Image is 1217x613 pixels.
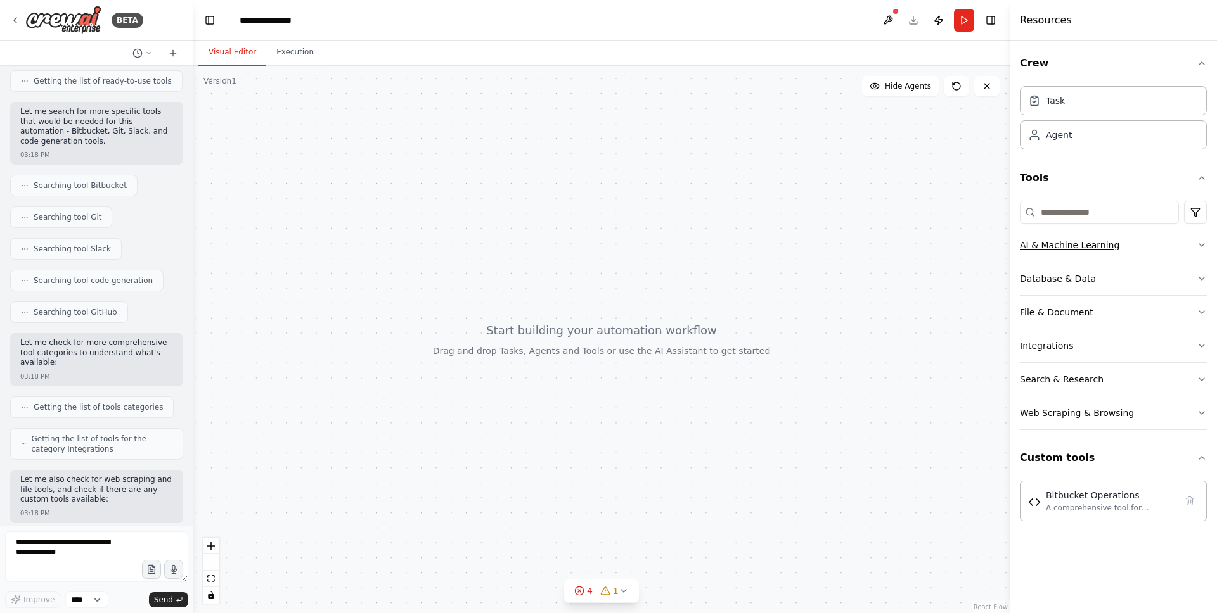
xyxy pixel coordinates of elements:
button: Crew [1020,46,1207,81]
button: Custom tools [1020,440,1207,476]
span: 1 [613,585,619,597]
img: Bitbucket Operations [1028,496,1041,509]
span: Searching tool Slack [34,244,111,254]
button: zoom in [203,538,219,554]
button: Hide Agents [862,76,939,96]
div: Version 1 [203,76,236,86]
span: Improve [23,595,55,605]
p: Let me search for more specific tools that would be needed for this automation - Bitbucket, Git, ... [20,107,173,146]
div: A comprehensive tool for Bitbucket API operations including fetching issues, creating pull reques... [1046,503,1176,513]
span: Send [154,595,173,605]
button: toggle interactivity [203,587,219,604]
button: Start a new chat [163,46,183,61]
button: AI & Machine Learning [1020,229,1207,262]
button: Web Scraping & Browsing [1020,396,1207,429]
button: Upload files [142,560,161,579]
h4: Resources [1020,13,1072,28]
span: Getting the list of tools for the category Integrations [31,434,172,454]
p: Let me check for more comprehensive tool categories to understand what's available: [20,338,173,368]
div: Search & Research [1020,373,1104,386]
button: Visual Editor [198,39,266,66]
button: Send [149,592,188,607]
button: zoom out [203,554,219,571]
div: React Flow controls [203,538,219,604]
button: Execution [266,39,324,66]
span: 4 [587,585,593,597]
div: Web Scraping & Browsing [1020,407,1134,419]
button: Hide right sidebar [982,11,1000,29]
p: Let me also check for web scraping and file tools, and check if there are any custom tools availa... [20,475,173,505]
nav: breadcrumb [240,14,305,27]
div: Tools [1020,196,1207,440]
div: 03:18 PM [20,509,50,518]
img: Logo [25,6,101,34]
span: Searching tool code generation [34,275,153,286]
div: Agent [1046,129,1072,141]
span: Getting the list of ready-to-use tools [34,76,172,86]
button: Integrations [1020,329,1207,362]
button: File & Document [1020,296,1207,329]
div: File & Document [1020,306,1093,319]
div: Task [1046,94,1065,107]
div: AI & Machine Learning [1020,239,1119,251]
div: Database & Data [1020,272,1096,285]
button: Improve [5,591,60,608]
button: 41 [564,579,639,603]
span: Searching tool Bitbucket [34,180,127,191]
div: Bitbucket Operations [1046,489,1176,502]
button: Hide left sidebar [201,11,219,29]
span: Searching tool Git [34,212,101,222]
button: Database & Data [1020,262,1207,295]
span: Hide Agents [885,81,931,91]
span: Searching tool GitHub [34,307,117,317]
a: React Flow attribution [974,604,1008,610]
div: 03:18 PM [20,372,50,381]
button: Tools [1020,160,1207,196]
button: Switch to previous chat [127,46,158,61]
button: Click to speak your automation idea [164,560,183,579]
div: Integrations [1020,339,1073,352]
div: 03:18 PM [20,150,50,160]
button: fit view [203,571,219,587]
span: Getting the list of tools categories [34,402,163,412]
div: Crew [1020,81,1207,160]
button: Delete tool [1181,492,1199,510]
button: Search & Research [1020,363,1207,396]
div: BETA [112,13,143,28]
